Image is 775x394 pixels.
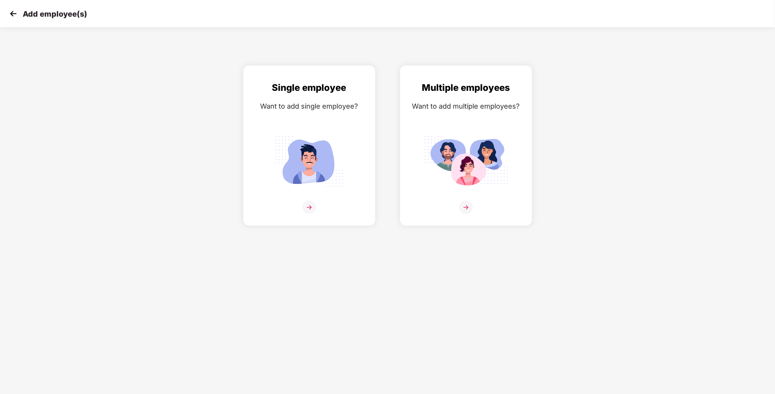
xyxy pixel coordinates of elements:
div: Single employee [251,81,368,95]
img: svg+xml;base64,PHN2ZyB4bWxucz0iaHR0cDovL3d3dy53My5vcmcvMjAwMC9zdmciIGlkPSJTaW5nbGVfZW1wbG95ZWUiIH... [267,132,352,191]
div: Want to add multiple employees? [408,101,524,112]
img: svg+xml;base64,PHN2ZyB4bWxucz0iaHR0cDovL3d3dy53My5vcmcvMjAwMC9zdmciIHdpZHRoPSIzNiIgaGVpZ2h0PSIzNi... [459,201,473,214]
p: Add employee(s) [23,9,87,19]
img: svg+xml;base64,PHN2ZyB4bWxucz0iaHR0cDovL3d3dy53My5vcmcvMjAwMC9zdmciIHdpZHRoPSIzNiIgaGVpZ2h0PSIzNi... [303,201,316,214]
img: svg+xml;base64,PHN2ZyB4bWxucz0iaHR0cDovL3d3dy53My5vcmcvMjAwMC9zdmciIHdpZHRoPSIzMCIgaGVpZ2h0PSIzMC... [8,8,19,19]
div: Multiple employees [408,81,524,95]
img: svg+xml;base64,PHN2ZyB4bWxucz0iaHR0cDovL3d3dy53My5vcmcvMjAwMC9zdmciIGlkPSJNdWx0aXBsZV9lbXBsb3llZS... [424,132,508,191]
div: Want to add single employee? [251,101,368,112]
